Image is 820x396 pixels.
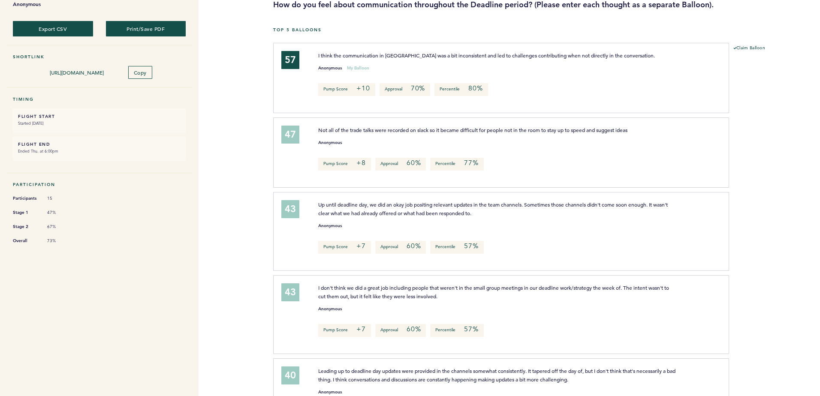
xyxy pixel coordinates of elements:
[430,158,483,171] p: Percentile
[281,366,299,384] div: 40
[13,182,186,187] h5: Participation
[47,238,73,244] span: 73%
[318,324,371,337] p: Pump Score
[13,222,39,231] span: Stage 2
[47,195,73,201] span: 15
[375,158,426,171] p: Approval
[356,242,366,250] em: +7
[380,83,430,96] p: Approval
[318,126,627,133] span: Not all of the trade talks were recorded on slack so it became difficult for people not in the ro...
[464,325,478,333] em: 57%
[18,147,181,156] small: Ended Thu. at 6:00pm
[106,21,186,36] button: Print/Save PDF
[411,84,425,93] em: 70%
[318,224,342,228] small: Anonymous
[318,201,669,216] span: Up until deadline day, we did an okay job positing relevant updates in the team channels. Sometim...
[318,158,371,171] p: Pump Score
[464,242,478,250] em: 57%
[318,284,670,300] span: I don't think we did a great job including people that weren't in the small group meetings in our...
[13,194,39,203] span: Participants
[375,241,426,254] p: Approval
[18,114,181,119] h6: FLIGHT START
[318,390,342,394] small: Anonymous
[407,159,421,167] em: 60%
[281,51,299,69] div: 57
[281,283,299,301] div: 43
[430,324,483,337] p: Percentile
[733,45,766,52] button: Claim Balloon
[18,141,181,147] h6: FLIGHT END
[318,241,371,254] p: Pump Score
[356,159,366,167] em: +8
[281,200,299,218] div: 43
[434,83,488,96] p: Percentile
[375,324,426,337] p: Approval
[318,83,375,96] p: Pump Score
[13,21,93,36] button: Export CSV
[356,84,370,93] em: +10
[47,224,73,230] span: 67%
[318,307,342,311] small: Anonymous
[13,237,39,245] span: Overall
[281,126,299,144] div: 47
[13,96,186,102] h5: Timing
[468,84,482,93] em: 80%
[13,54,186,60] h5: Shortlink
[407,325,421,333] em: 60%
[356,325,366,333] em: +7
[13,208,39,217] span: Stage 1
[318,367,677,383] span: Leading up to deadline day updates were provided in the channels somewhat consistently. It tapere...
[318,66,342,70] small: Anonymous
[347,66,369,70] small: My Balloon
[128,66,152,79] button: Copy
[318,141,342,145] small: Anonymous
[273,27,814,33] h5: Top 5 Balloons
[430,241,483,254] p: Percentile
[47,210,73,216] span: 47%
[407,242,421,250] em: 60%
[18,119,181,128] small: Started [DATE]
[134,69,147,76] span: Copy
[318,52,655,59] span: I think the communication in [GEOGRAPHIC_DATA] was a bit inconsistent and led to challenges contr...
[464,159,478,167] em: 77%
